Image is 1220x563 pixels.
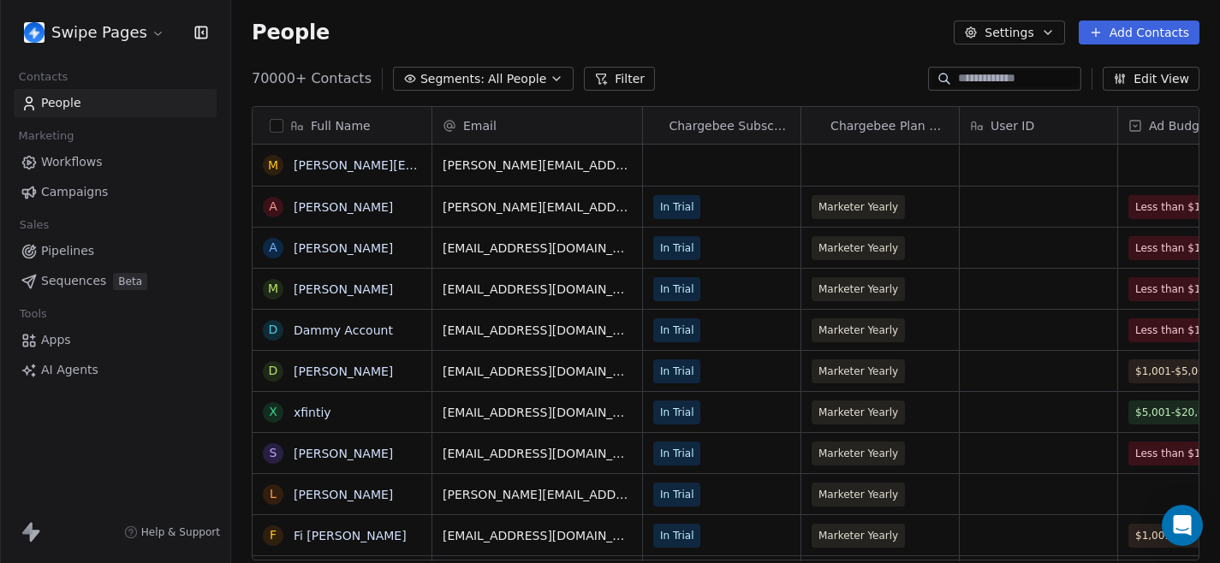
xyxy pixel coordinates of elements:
[991,117,1034,134] span: User ID
[1135,527,1211,544] span: $1,001-$5,000
[818,404,898,421] span: Marketer Yearly
[294,488,393,501] a: [PERSON_NAME]
[1135,363,1211,380] span: $1,001-$5,000
[830,117,949,134] span: Chargebee Plan Name
[443,363,632,380] span: [EMAIL_ADDRESS][DOMAIN_NAME]
[818,363,898,380] span: Marketer Yearly
[294,529,407,542] a: Fi [PERSON_NAME]
[443,404,632,421] span: [EMAIL_ADDRESS][DOMAIN_NAME]
[268,280,278,298] div: M
[252,68,372,89] span: 70000+ Contacts
[420,70,485,88] span: Segments:
[14,89,217,117] a: People
[14,326,217,354] a: Apps
[253,107,431,144] div: Full Name
[253,145,432,561] div: grid
[660,281,693,298] span: In Trial
[270,485,277,503] div: L
[669,117,790,134] span: Chargebee Subscription Status
[818,240,898,257] span: Marketer Yearly
[443,486,632,503] span: [PERSON_NAME][EMAIL_ADDRESS][DOMAIN_NAME]
[252,20,330,45] span: People
[584,67,655,91] button: Filter
[818,445,898,462] span: Marketer Yearly
[41,183,108,201] span: Campaigns
[960,107,1117,144] div: User ID
[270,526,277,544] div: F
[660,404,693,421] span: In Trial
[41,94,81,112] span: People
[141,525,220,539] span: Help & Support
[443,445,632,462] span: [EMAIL_ADDRESS][DOMAIN_NAME]
[660,199,693,216] span: In Trial
[41,242,94,260] span: Pipelines
[660,486,693,503] span: In Trial
[294,200,393,214] a: [PERSON_NAME]
[24,22,45,43] img: user_01J93QE9VH11XXZQZDP4TWZEES.jpg
[294,323,393,337] a: Dammy Account
[443,527,632,544] span: [EMAIL_ADDRESS][DOMAIN_NAME]
[269,362,278,380] div: D
[443,281,632,298] span: [EMAIL_ADDRESS][DOMAIN_NAME]
[443,157,632,174] span: [PERSON_NAME][EMAIL_ADDRESS][PERSON_NAME]
[311,117,371,134] span: Full Name
[12,212,57,238] span: Sales
[11,123,81,149] span: Marketing
[41,331,71,349] span: Apps
[660,527,693,544] span: In Trial
[14,237,217,265] a: Pipelines
[954,21,1064,44] button: Settings
[488,70,546,88] span: All People
[660,363,693,380] span: In Trial
[269,403,277,421] div: x
[41,153,103,171] span: Workflows
[1162,505,1203,546] div: Open Intercom Messenger
[21,18,169,47] button: Swipe Pages
[1149,117,1211,134] span: Ad Budget
[12,301,54,327] span: Tools
[294,406,331,419] a: xfintiy
[801,107,959,144] div: ChargebeeChargebee Plan Name
[818,322,898,339] span: Marketer Yearly
[113,273,147,290] span: Beta
[818,486,898,503] span: Marketer Yearly
[1103,67,1199,91] button: Edit View
[269,198,277,216] div: A
[270,444,277,462] div: S
[1135,404,1217,421] span: $5,001-$20,000
[294,282,393,296] a: [PERSON_NAME]
[51,21,147,44] span: Swipe Pages
[14,148,217,176] a: Workflows
[443,199,632,216] span: [PERSON_NAME][EMAIL_ADDRESS][DOMAIN_NAME]
[269,239,277,257] div: a
[432,107,642,144] div: Email
[294,447,393,460] a: [PERSON_NAME]
[14,178,217,206] a: Campaigns
[41,272,106,290] span: Sequences
[294,241,393,255] a: [PERSON_NAME]
[294,364,393,378] a: [PERSON_NAME]
[643,107,800,144] div: ChargebeeChargebee Subscription Status
[124,525,220,539] a: Help & Support
[14,267,217,295] a: SequencesBeta
[294,158,602,172] a: [PERSON_NAME][EMAIL_ADDRESS][PERSON_NAME]
[660,322,693,339] span: In Trial
[268,157,278,175] div: m
[463,117,497,134] span: Email
[11,64,75,90] span: Contacts
[41,361,98,379] span: AI Agents
[1079,21,1199,44] button: Add Contacts
[660,445,693,462] span: In Trial
[818,527,898,544] span: Marketer Yearly
[818,281,898,298] span: Marketer Yearly
[443,322,632,339] span: [EMAIL_ADDRESS][DOMAIN_NAME]
[660,240,693,257] span: In Trial
[269,321,278,339] div: D
[14,356,217,384] a: AI Agents
[818,199,898,216] span: Marketer Yearly
[443,240,632,257] span: [EMAIL_ADDRESS][DOMAIN_NAME]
